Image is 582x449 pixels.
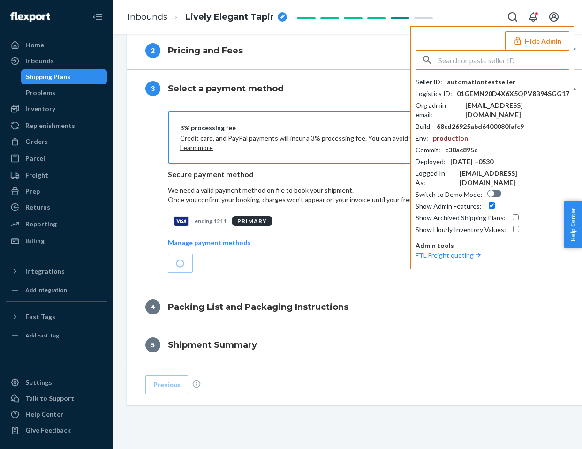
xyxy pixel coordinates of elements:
div: 2 [145,43,160,58]
a: Talk to Support [6,391,107,406]
div: 4 [145,299,160,314]
div: c30ac895c [445,145,477,155]
a: Reporting [6,217,107,232]
div: Replenishments [25,121,75,130]
div: [EMAIL_ADDRESS][DOMAIN_NAME] [460,169,569,187]
button: Fast Tags [6,309,107,324]
div: Talk to Support [25,394,74,403]
p: Once you confirm your booking, charges won't appear on your invoice until your freight arrives at... [168,195,554,204]
p: Manage payment methods [168,238,251,247]
p: ending 1211 [195,217,227,225]
a: Settings [6,375,107,390]
div: production [433,134,468,143]
a: Add Fast Tag [6,328,107,343]
a: Home [6,37,107,52]
button: Previous [145,375,188,394]
div: 3% processing fee [180,123,520,133]
p: Secure payment method [168,169,554,180]
div: Commit : [416,145,440,155]
h4: Pricing and Fees [168,45,243,57]
button: Learn more [180,143,213,152]
div: Give Feedback [25,426,71,435]
a: Help Center [6,407,107,422]
div: Home [25,40,44,50]
a: Inbounds [128,12,167,22]
a: FTL Freight quoting [416,251,483,259]
button: Hide Admin [505,31,569,50]
div: Logistics ID : [416,89,452,98]
h4: Select a payment method [168,82,284,95]
div: Add Fast Tag [25,331,59,339]
div: Inbounds [25,56,54,66]
div: 5 [145,337,160,352]
button: Open Search Box [503,7,522,26]
div: Prep [25,187,40,196]
a: Prep [6,184,107,199]
button: Open notifications [524,7,543,26]
div: Env : [416,134,428,143]
a: Problems [21,85,107,100]
div: PRIMARY [232,216,272,226]
div: [DATE] +0530 [450,157,493,166]
input: Search or paste seller ID [438,51,569,69]
div: Fast Tags [25,312,55,322]
a: Replenishments [6,118,107,133]
span: Lively Elegant Tapir [185,11,274,23]
div: Settings [25,378,52,387]
div: 68cd26925abd6400080fafc9 [437,122,524,131]
div: Show Archived Shipping Plans : [416,213,506,223]
div: automationtestseller [447,77,515,87]
div: Show Admin Features : [416,202,482,211]
div: Problems [26,88,55,97]
div: Orders [25,137,48,146]
div: Returns [25,202,50,212]
div: [EMAIL_ADDRESS][DOMAIN_NAME] [465,101,569,120]
a: Add Integration [6,283,107,298]
div: Shipping Plans [26,72,70,82]
div: Seller ID : [416,77,442,87]
div: Show Hourly Inventory Values : [416,225,506,234]
a: Freight [6,168,107,183]
button: Integrations [6,264,107,279]
div: Integrations [25,267,65,276]
img: Flexport logo [10,12,50,22]
a: Inventory [6,101,107,116]
a: Shipping Plans [21,69,107,84]
h4: Packing List and Packaging Instructions [168,301,348,313]
button: Give Feedback [6,423,107,438]
div: Reporting [25,219,57,229]
a: Returns [6,200,107,215]
div: Switch to Demo Mode : [416,190,483,199]
p: Credit card, and PayPal payments will incur a 3% processing fee. You can avoid the fee by using D... [180,134,520,152]
a: Billing [6,233,107,248]
div: Logged In As : [416,169,455,187]
div: Freight [25,171,48,180]
a: Parcel [6,151,107,166]
button: Open account menu [544,7,563,26]
h4: Shipment Summary [168,339,257,351]
div: Add Integration [25,286,67,294]
div: Inventory [25,104,55,113]
p: We need a valid payment method on file to book your shipment. [168,186,554,204]
div: Help Center [25,410,63,419]
div: 3 [145,81,160,96]
div: Parcel [25,154,45,163]
div: Deployed : [416,157,446,166]
button: Close Navigation [88,7,107,26]
div: Build : [416,122,432,131]
p: Admin tools [416,241,569,250]
button: Help Center [564,201,582,248]
div: Org admin email : [416,101,461,120]
a: Inbounds [6,53,107,68]
div: Billing [25,236,45,246]
div: 01GEMN20D4X6X5QPV8B94SGG17 [457,89,569,98]
a: Orders [6,134,107,149]
ol: breadcrumbs [120,3,295,31]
